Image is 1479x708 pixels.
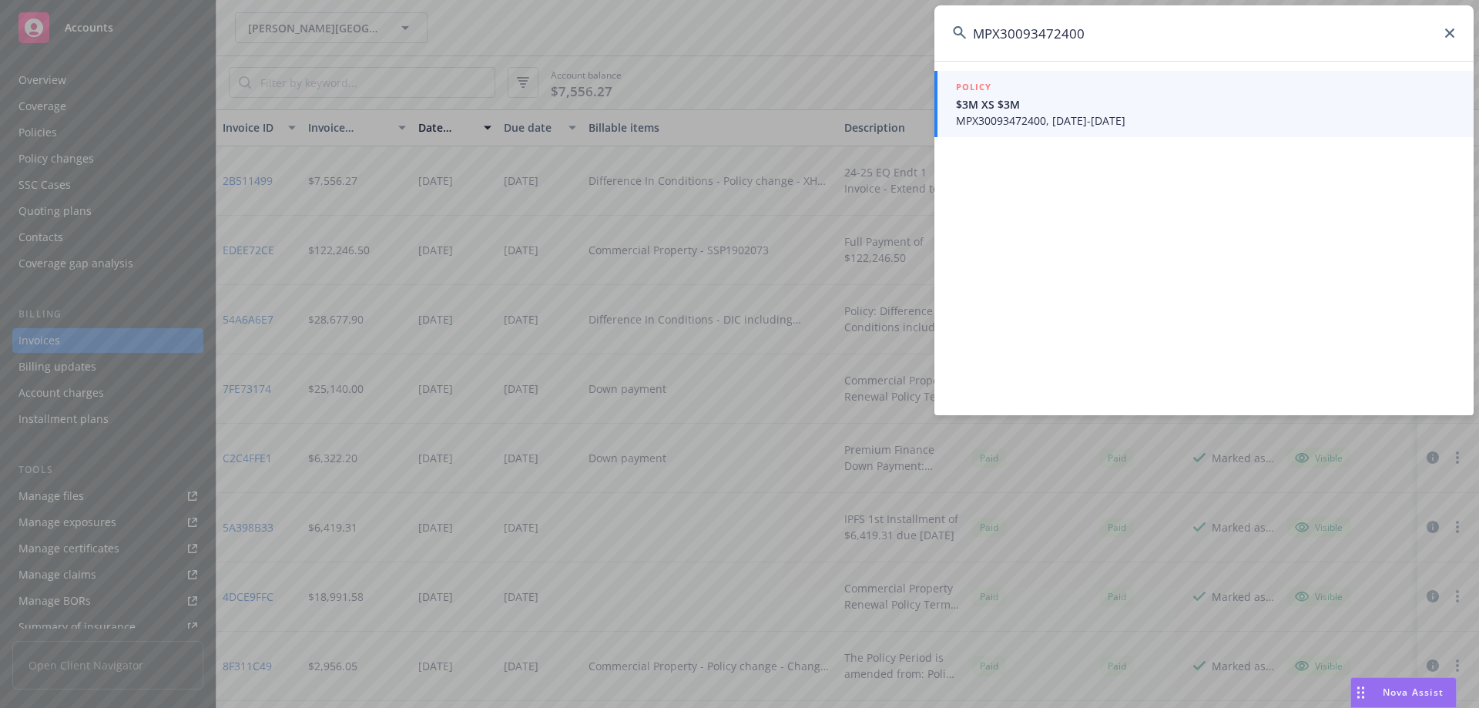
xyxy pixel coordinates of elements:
[956,96,1455,112] span: $3M XS $3M
[1383,686,1444,699] span: Nova Assist
[934,5,1474,61] input: Search...
[934,71,1474,137] a: POLICY$3M XS $3MMPX30093472400, [DATE]-[DATE]
[956,112,1455,129] span: MPX30093472400, [DATE]-[DATE]
[1350,677,1457,708] button: Nova Assist
[1351,678,1370,707] div: Drag to move
[956,79,991,95] h5: POLICY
